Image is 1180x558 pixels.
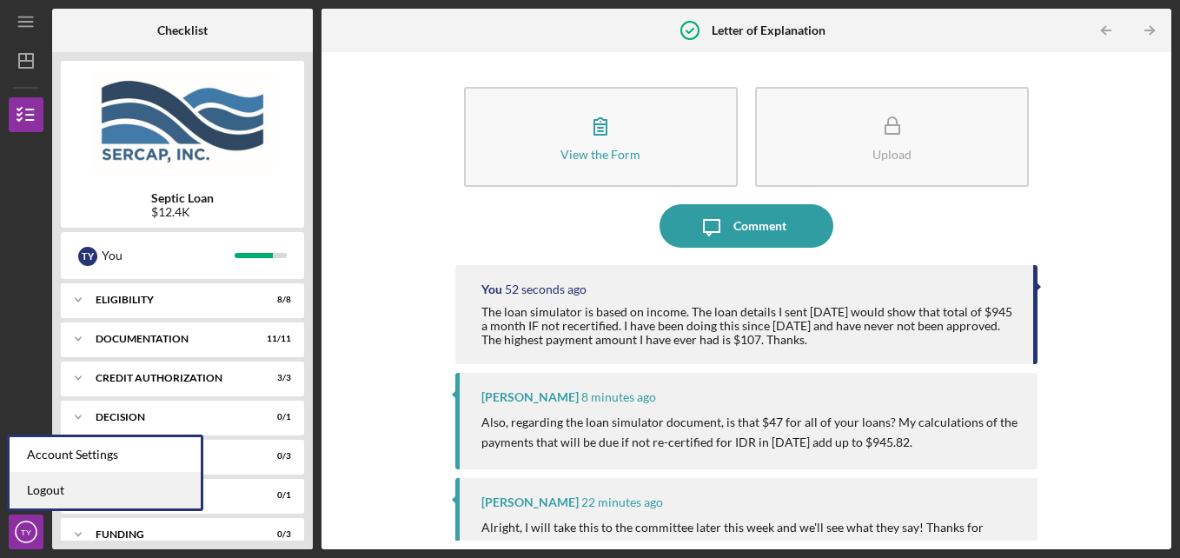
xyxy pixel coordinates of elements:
[481,413,1021,452] p: Also, regarding the loan simulator document, is that $47 for all of your loans? My calculations o...
[581,495,663,509] time: 2025-08-27 13:45
[96,334,248,344] div: Documentation
[10,437,201,473] div: Account Settings
[660,204,833,248] button: Comment
[102,241,235,270] div: You
[733,204,786,248] div: Comment
[96,295,248,305] div: Eligibility
[96,529,248,540] div: Funding
[260,529,291,540] div: 0 / 3
[560,148,640,161] div: View the Form
[78,247,97,266] div: T Y
[260,451,291,462] div: 0 / 3
[260,373,291,383] div: 3 / 3
[260,295,291,305] div: 8 / 8
[755,87,1029,187] button: Upload
[96,412,248,422] div: Decision
[481,390,579,404] div: [PERSON_NAME]
[464,87,738,187] button: View the Form
[872,148,912,161] div: Upload
[581,390,656,404] time: 2025-08-27 13:59
[260,490,291,501] div: 0 / 1
[61,70,304,174] img: Product logo
[157,23,208,37] b: Checklist
[96,373,248,383] div: CREDIT AUTHORIZATION
[10,473,201,508] a: Logout
[151,191,214,205] b: Septic Loan
[9,515,43,549] button: TY
[260,334,291,344] div: 11 / 11
[260,412,291,422] div: 0 / 1
[21,528,32,537] text: TY
[712,23,825,37] b: Letter of Explanation
[481,305,1017,347] div: The loan simulator is based on income. The loan details I sent [DATE] would show that total of $9...
[151,205,214,219] div: $12.4K
[481,518,1021,557] p: Alright, I will take this to the committee later this week and we'll see what they say! Thanks fo...
[481,282,502,296] div: You
[481,495,579,509] div: [PERSON_NAME]
[505,282,587,296] time: 2025-08-27 14:07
